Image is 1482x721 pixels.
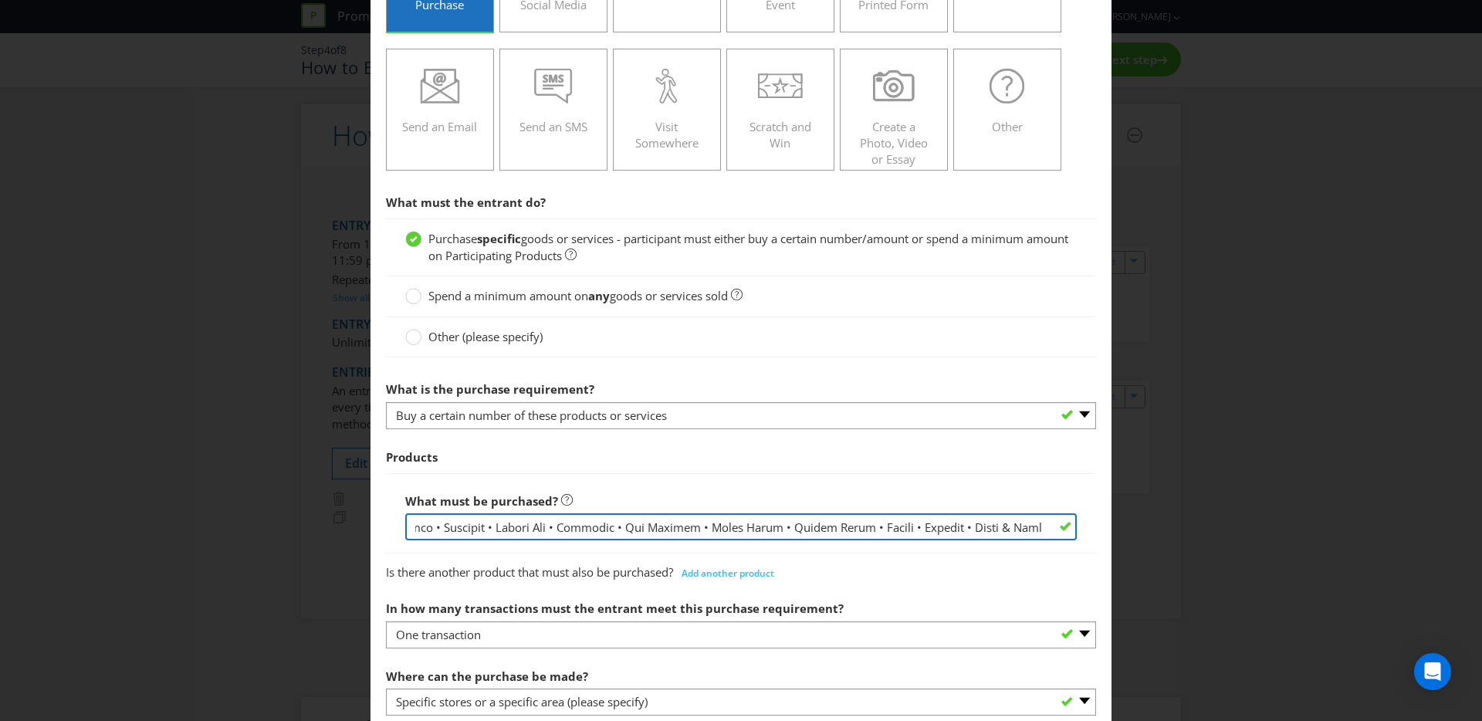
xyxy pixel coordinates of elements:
[477,231,521,246] strong: specific
[682,567,774,580] span: Add another product
[405,513,1077,540] input: Product name, number, size, model (as applicable)
[635,119,699,151] span: Visit Somewhere
[402,119,477,134] span: Send an Email
[386,195,546,210] span: What must the entrant do?
[428,231,1068,262] span: goods or services - participant must either buy a certain number/amount or spend a minimum amount...
[749,119,811,151] span: Scratch and Win
[386,669,588,684] span: Where can the purchase be made?
[860,119,928,168] span: Create a Photo, Video or Essay
[588,288,610,303] strong: any
[519,119,587,134] span: Send an SMS
[405,493,558,509] span: What must be purchased?
[992,119,1023,134] span: Other
[1414,653,1451,690] div: Open Intercom Messenger
[386,449,438,465] span: Products
[673,562,783,585] button: Add another product
[386,564,673,580] span: Is there another product that must also be purchased?
[386,381,594,397] span: What is the purchase requirement?
[610,288,728,303] span: goods or services sold
[428,231,477,246] span: Purchase
[386,601,844,616] span: In how many transactions must the entrant meet this purchase requirement?
[428,329,543,344] span: Other (please specify)
[428,288,588,303] span: Spend a minimum amount on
